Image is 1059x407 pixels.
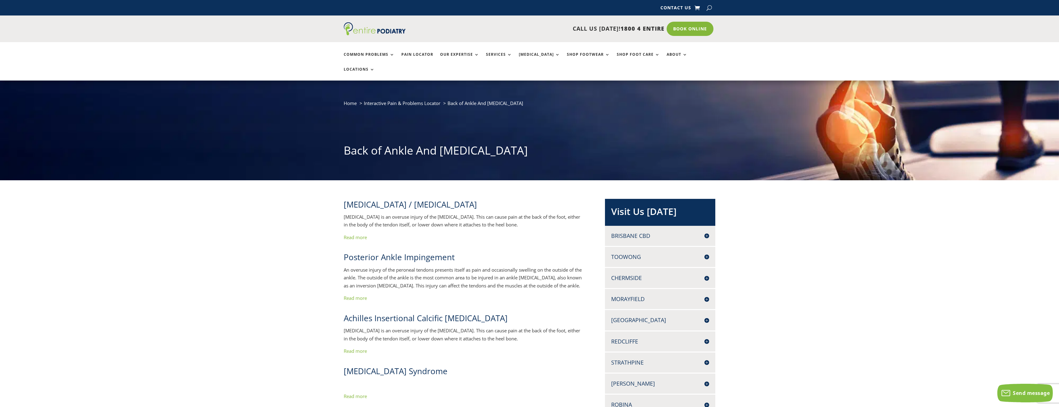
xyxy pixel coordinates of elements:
[401,52,433,66] a: Pain Locator
[611,232,709,240] h4: Brisbane CBD
[344,214,580,228] span: [MEDICAL_DATA] is an overuse injury of the [MEDICAL_DATA]. This can cause pain at the back of the...
[344,348,367,354] a: Read more
[611,274,709,282] h4: Chermside
[667,22,713,36] a: Book Online
[344,67,375,81] a: Locations
[344,199,477,210] span: [MEDICAL_DATA] / [MEDICAL_DATA]
[344,313,508,324] span: Achilles Insertional Calcific [MEDICAL_DATA]
[344,252,455,263] span: Posterior Ankle Impingement
[486,52,512,66] a: Services
[611,205,709,221] h2: Visit Us [DATE]
[344,100,357,106] a: Home
[344,22,406,35] img: logo (1)
[430,25,664,33] p: CALL US [DATE]!
[660,6,691,12] a: Contact Us
[344,99,716,112] nav: breadcrumb
[611,338,709,345] h4: Redcliffe
[344,143,716,161] h1: Back of Ankle And [MEDICAL_DATA]
[997,384,1053,402] button: Send message
[611,380,709,387] h4: [PERSON_NAME]
[344,393,367,399] a: Read more
[611,359,709,366] h4: Strathpine
[448,100,523,106] span: Back of Ankle And [MEDICAL_DATA]
[620,25,664,32] span: 1800 4 ENTIRE
[667,52,687,66] a: About
[440,52,479,66] a: Our Expertise
[611,316,709,324] h4: [GEOGRAPHIC_DATA]
[344,365,448,377] span: [MEDICAL_DATA] Syndrome
[344,327,580,342] span: [MEDICAL_DATA] is an overuse injury of the [MEDICAL_DATA]. This can cause pain at the back of the...
[611,295,709,303] h4: Morayfield
[344,267,582,289] span: An overuse injury of the peroneal tendons presents itself as pain and occasionally swelling on th...
[519,52,560,66] a: [MEDICAL_DATA]
[344,234,367,240] a: Read more
[617,52,660,66] a: Shop Foot Care
[611,253,709,261] h4: Toowong
[1013,390,1050,396] span: Send message
[344,30,406,37] a: Entire Podiatry
[364,100,440,106] a: Interactive Pain & Problems Locator
[344,295,367,301] a: Read more
[567,52,610,66] a: Shop Footwear
[344,52,395,66] a: Common Problems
